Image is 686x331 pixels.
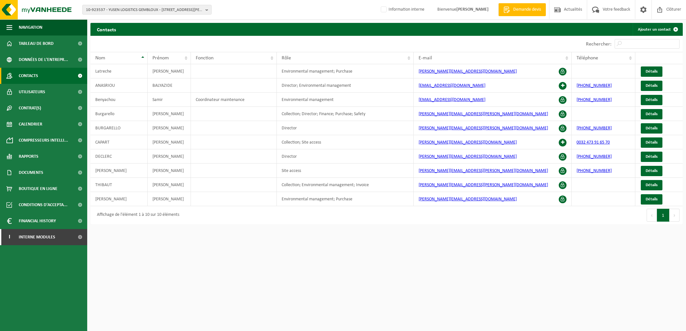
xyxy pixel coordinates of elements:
a: [PERSON_NAME][EMAIL_ADDRESS][DOMAIN_NAME] [419,140,517,145]
td: [PERSON_NAME] [148,192,191,206]
td: [PERSON_NAME] [148,135,191,149]
span: Détails [646,155,658,159]
td: Site access [277,164,414,178]
a: [PERSON_NAME][EMAIL_ADDRESS][PERSON_NAME][DOMAIN_NAME] [419,168,548,173]
span: Conditions d'accepta... [19,197,68,213]
td: Director [277,121,414,135]
td: Environmental management; Purchase [277,64,414,78]
a: [PHONE_NUMBER] [577,83,612,88]
td: Collection; Director; Finance; Purchase; Safety [277,107,414,121]
td: Director; Environmental management [277,78,414,93]
a: [PERSON_NAME][EMAIL_ADDRESS][DOMAIN_NAME] [419,197,517,202]
span: Détails [646,98,658,102]
a: Détails [641,152,662,162]
span: Rapports [19,148,38,165]
span: Données de l'entrepr... [19,52,68,68]
a: [PERSON_NAME][EMAIL_ADDRESS][PERSON_NAME][DOMAIN_NAME] [419,112,548,116]
span: Détails [646,69,658,74]
span: E-mail [419,55,432,61]
span: Utilisateurs [19,84,45,100]
span: Détails [646,84,658,88]
span: Détails [646,183,658,187]
span: Contrat(s) [19,100,41,116]
td: BALYAZIDE [148,78,191,93]
a: Demande devis [498,3,546,16]
td: Collection; Site access [277,135,414,149]
a: Détails [641,81,662,91]
td: ANASRIOU [90,78,148,93]
label: Information interne [379,5,424,15]
span: Contacts [19,68,38,84]
a: Détails [641,109,662,119]
td: THIBAUT [90,178,148,192]
button: Next [670,209,680,222]
span: Interne modules [19,229,55,245]
td: [PERSON_NAME] [148,107,191,121]
button: 1 [657,209,670,222]
td: [PERSON_NAME] [148,164,191,178]
td: DECLERC [90,149,148,164]
a: Détails [641,95,662,105]
td: Benyachou [90,93,148,107]
strong: [PERSON_NAME] [456,7,489,12]
a: Détails [641,123,662,134]
div: Affichage de l'élément 1 à 10 sur 10 éléments [94,209,179,221]
span: Prénom [152,55,169,61]
label: Rechercher: [586,42,611,47]
a: [PERSON_NAME][EMAIL_ADDRESS][DOMAIN_NAME] [419,69,517,74]
a: Ajouter un contact [633,23,682,36]
td: Burgarello [90,107,148,121]
span: 10-923537 - YUSEN LOGISTICS GEMBLOUX - [STREET_ADDRESS][PERSON_NAME] [86,5,203,15]
span: Calendrier [19,116,42,132]
td: Collection; Environmental management; Invoice [277,178,414,192]
a: [PHONE_NUMBER] [577,168,612,173]
span: Nom [95,55,105,61]
a: 0032 473 91 65 70 [577,140,610,145]
a: [PHONE_NUMBER] [577,154,612,159]
a: Détails [641,66,662,77]
span: Détails [646,126,658,130]
td: Environmental management [277,93,414,107]
h2: Contacts [90,23,122,35]
a: Détails [641,137,662,148]
td: [PERSON_NAME] [90,164,148,178]
button: Previous [647,209,657,222]
td: [PERSON_NAME] [90,192,148,206]
a: Détails [641,166,662,176]
a: [PHONE_NUMBER] [577,126,612,131]
a: [PERSON_NAME][EMAIL_ADDRESS][PERSON_NAME][DOMAIN_NAME] [419,126,548,131]
a: [EMAIL_ADDRESS][DOMAIN_NAME] [419,83,485,88]
span: Documents [19,165,43,181]
td: CAPART [90,135,148,149]
span: Rôle [282,55,291,61]
span: I [6,229,12,245]
span: Compresseurs intelli... [19,132,68,148]
td: Latreche [90,64,148,78]
a: [PERSON_NAME][EMAIL_ADDRESS][DOMAIN_NAME] [419,154,517,159]
a: Détails [641,194,662,205]
span: Boutique en ligne [19,181,57,197]
td: Coordinateur maintenance [191,93,277,107]
span: Détails [646,112,658,116]
a: [PHONE_NUMBER] [577,97,612,102]
a: Détails [641,180,662,190]
span: Financial History [19,213,56,229]
td: [PERSON_NAME] [148,121,191,135]
span: Détails [646,169,658,173]
td: Environmental management; Purchase [277,192,414,206]
span: Détails [646,197,658,201]
a: [PERSON_NAME][EMAIL_ADDRESS][PERSON_NAME][DOMAIN_NAME] [419,183,548,187]
td: [PERSON_NAME] [148,178,191,192]
td: BURGARELLO [90,121,148,135]
td: Director [277,149,414,164]
a: [EMAIL_ADDRESS][DOMAIN_NAME] [419,97,485,102]
span: Détails [646,140,658,145]
span: Téléphone [577,55,598,61]
td: Samir [148,93,191,107]
span: Tableau de bord [19,35,54,52]
span: Demande devis [512,6,543,13]
td: [PERSON_NAME] [148,149,191,164]
span: Navigation [19,19,42,35]
td: [PERSON_NAME] [148,64,191,78]
button: 10-923537 - YUSEN LOGISTICS GEMBLOUX - [STREET_ADDRESS][PERSON_NAME] [82,5,212,15]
